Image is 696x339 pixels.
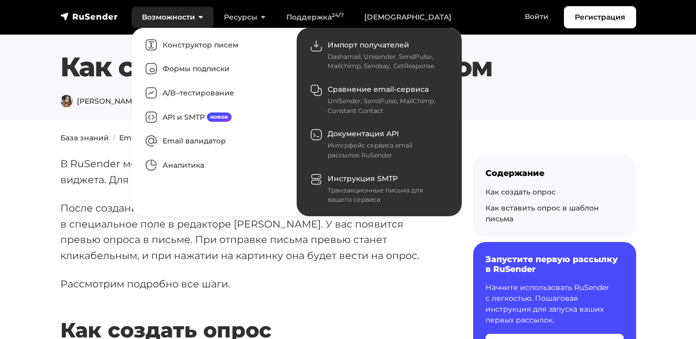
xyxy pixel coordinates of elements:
[60,200,440,264] p: После создания вы получите ссылку на опрос, которую нужно вставить в специальное поле в редакторе...
[302,122,457,167] a: Документация API Интерфейс сервиса email рассылок RuSender
[485,168,624,178] div: Содержание
[332,12,344,19] sup: 24/7
[60,276,440,292] p: Рассмотрим подробно все шаги.
[328,129,399,138] span: Документация API
[302,77,457,122] a: Сравнение email-сервиса UniSender, SendPulse, MailChimp, Constant Contact
[564,6,636,28] a: Регистрация
[207,112,232,122] span: новое
[328,85,429,94] span: Сравнение email-сервиса
[60,133,109,142] a: База знаний
[328,186,444,205] div: Транзакционные письма для вашего сервиса
[302,167,457,211] a: Инструкция SMTP Транзакционные письма для вашего сервиса
[137,33,292,57] a: Конструктор писем
[276,7,354,28] a: Поддержка24/7
[137,81,292,105] a: A/B–тестирование
[60,11,118,22] img: RuSender
[485,187,556,197] a: Как создать опрос
[60,156,440,187] p: В RuSender можно добавить опрос в письмо с помощью специального виджета. Для этого необходимо соз...
[485,254,624,274] h6: Запустите первую рассылку в RuSender
[302,33,457,77] a: Импорт получателей Dashamail, Unisender, SendPulse, Mailchimp, Sendsay, GetResponse
[137,105,292,130] a: API и SMTPновое
[137,153,292,177] a: Аналитика
[54,133,642,143] nav: breadcrumb
[60,96,139,106] span: [PERSON_NAME]
[485,282,624,326] p: Начните использовать RuSender с легкостью. Пошаговая инструкция для запуска ваших первых рассылок.
[328,174,398,183] span: Инструкция SMTP
[137,57,292,82] a: Формы подписки
[354,7,462,28] a: [DEMOGRAPHIC_DATA]
[485,203,599,223] a: Как вставить опрос в шаблон письма
[514,6,559,27] a: Войти
[328,96,444,116] div: UniSender, SendPulse, MailChimp, Constant Contact
[328,52,444,71] div: Dashamail, Unisender, SendPulse, Mailchimp, Sendsay, GetResponse
[214,7,276,28] a: Ресурсы
[328,141,444,160] div: Интерфейс сервиса email рассылок RuSender
[119,133,179,142] a: Email рассылки
[132,7,214,28] a: Возможности
[137,130,292,154] a: Email валидатор
[60,51,636,83] h1: Как создать шаблон с опросом
[328,40,409,50] span: Импорт получателей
